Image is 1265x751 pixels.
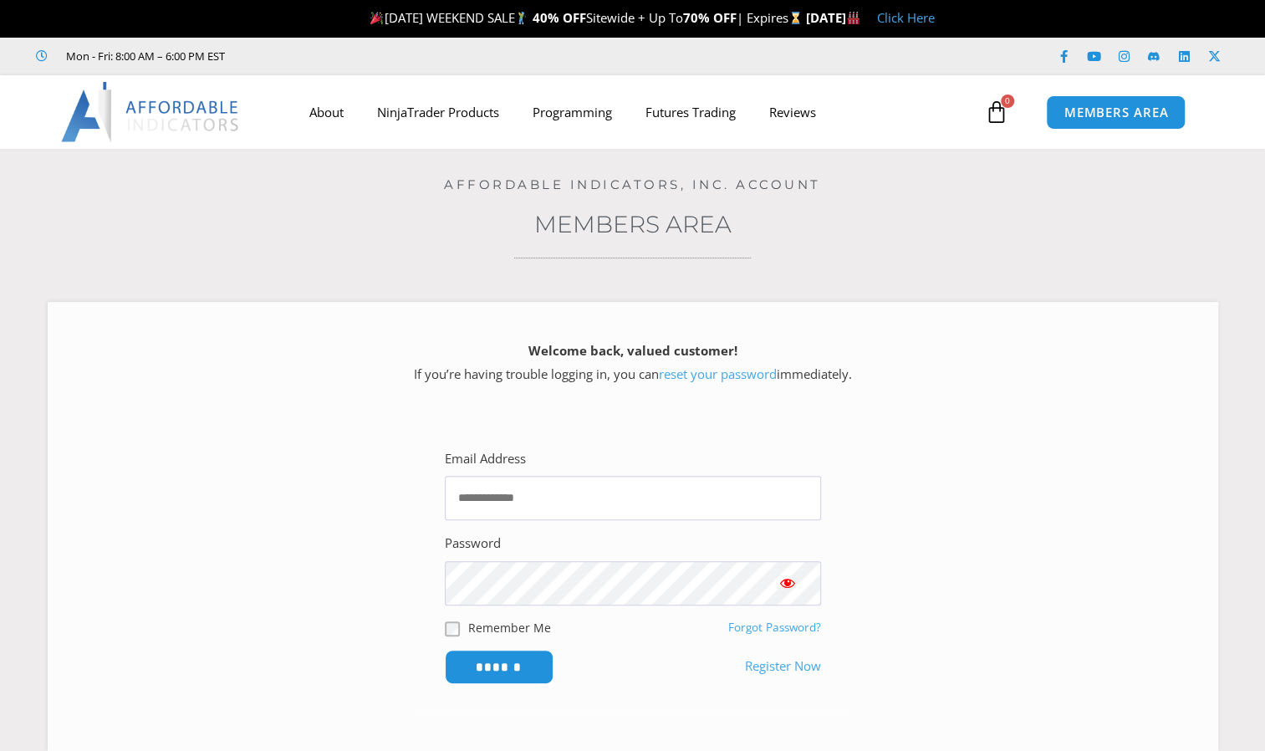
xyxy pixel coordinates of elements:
[61,82,241,142] img: LogoAI | Affordable Indicators – NinjaTrader
[789,12,802,24] img: ⌛
[752,93,833,131] a: Reviews
[534,210,732,238] a: Members Area
[806,9,860,26] strong: [DATE]
[445,447,526,471] label: Email Address
[960,88,1033,136] a: 0
[77,340,1189,386] p: If you’re having trouble logging in, you can immediately.
[877,9,935,26] a: Click Here
[1001,95,1014,108] span: 0
[1046,95,1186,130] a: MEMBERS AREA
[528,342,737,359] strong: Welcome back, valued customer!
[515,12,528,24] img: 🏌️‍♂️
[248,48,499,64] iframe: Customer reviews powered by Trustpilot
[728,620,821,635] a: Forgot Password?
[366,9,805,26] span: [DATE] WEEKEND SALE Sitewide + Up To | Expires
[360,93,516,131] a: NinjaTrader Products
[370,12,383,24] img: 🎉
[468,619,551,636] label: Remember Me
[533,9,586,26] strong: 40% OFF
[754,561,821,605] button: Show password
[659,365,777,382] a: reset your password
[444,176,821,192] a: Affordable Indicators, Inc. Account
[629,93,752,131] a: Futures Trading
[1064,106,1168,119] span: MEMBERS AREA
[516,93,629,131] a: Programming
[445,532,501,555] label: Password
[745,655,821,678] a: Register Now
[293,93,360,131] a: About
[62,46,225,66] span: Mon - Fri: 8:00 AM – 6:00 PM EST
[847,12,859,24] img: 🏭
[293,93,981,131] nav: Menu
[683,9,737,26] strong: 70% OFF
